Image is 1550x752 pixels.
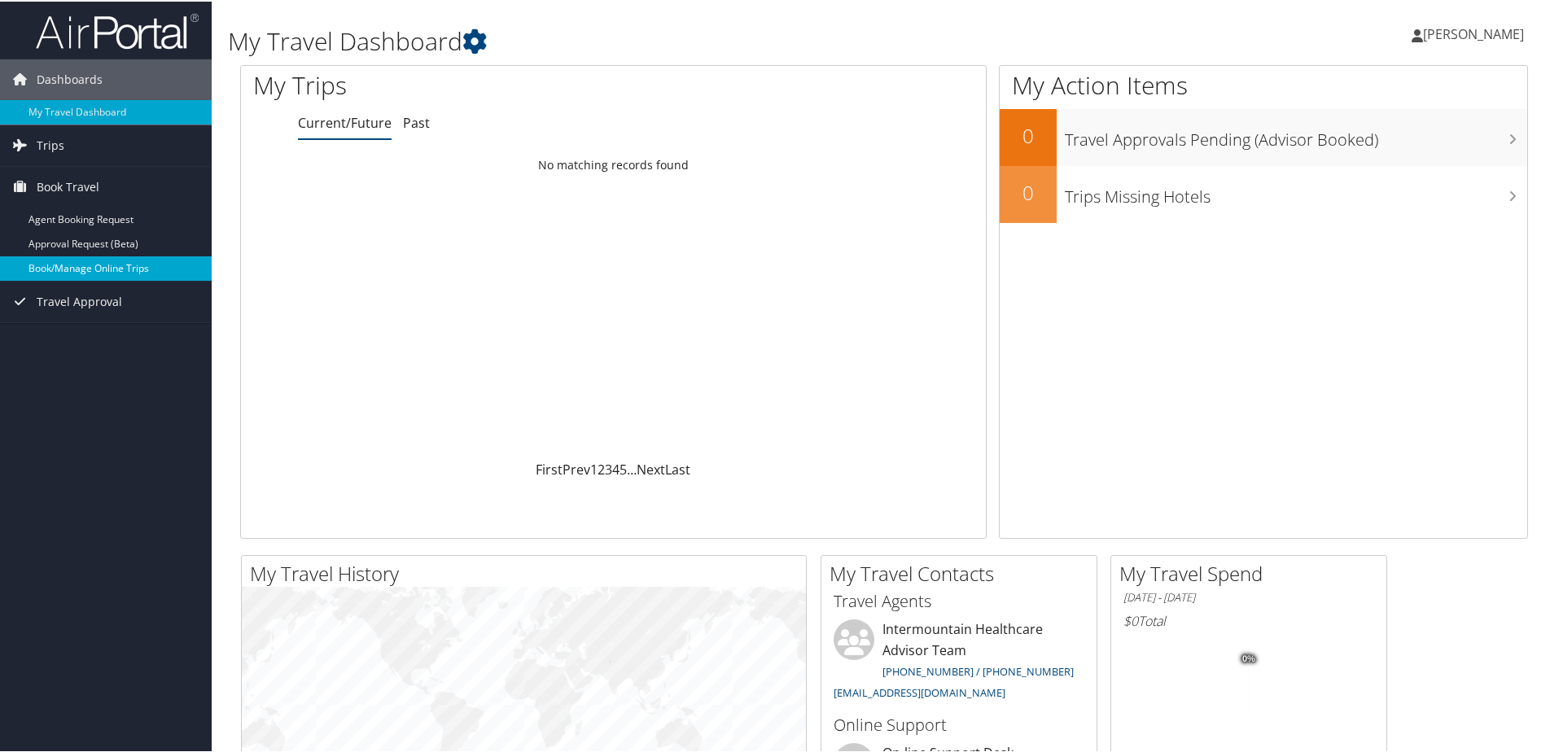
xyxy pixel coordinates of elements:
a: First [536,459,563,477]
h3: Travel Approvals Pending (Advisor Booked) [1065,119,1527,150]
h3: Travel Agents [834,588,1084,611]
img: airportal-logo.png [36,11,199,49]
h1: My Trips [253,67,663,101]
span: Trips [37,124,64,164]
h6: Total [1123,610,1374,628]
a: 4 [612,459,620,477]
a: [PHONE_NUMBER] / [PHONE_NUMBER] [882,662,1074,677]
a: 0Trips Missing Hotels [1000,164,1527,221]
a: Current/Future [298,112,392,130]
a: 0Travel Approvals Pending (Advisor Booked) [1000,107,1527,164]
tspan: 0% [1242,653,1255,662]
h2: 0 [1000,120,1057,148]
a: Last [665,459,690,477]
h2: My Travel History [250,558,806,586]
a: Prev [563,459,590,477]
li: Intermountain Healthcare Advisor Team [825,618,1092,705]
span: $0 [1123,610,1138,628]
h3: Trips Missing Hotels [1065,176,1527,207]
h2: My Travel Spend [1119,558,1386,586]
a: 5 [620,459,627,477]
a: 1 [590,459,598,477]
h3: Online Support [834,712,1084,735]
a: [PERSON_NAME] [1412,8,1540,57]
a: [EMAIL_ADDRESS][DOMAIN_NAME] [834,684,1005,698]
span: Book Travel [37,165,99,206]
span: Travel Approval [37,280,122,321]
a: 3 [605,459,612,477]
a: Next [637,459,665,477]
a: 2 [598,459,605,477]
h2: 0 [1000,177,1057,205]
span: Dashboards [37,58,103,98]
td: No matching records found [241,149,986,178]
span: [PERSON_NAME] [1423,24,1524,42]
h6: [DATE] - [DATE] [1123,588,1374,604]
a: Past [403,112,430,130]
h1: My Action Items [1000,67,1527,101]
h2: My Travel Contacts [830,558,1097,586]
h1: My Travel Dashboard [228,23,1103,57]
span: … [627,459,637,477]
